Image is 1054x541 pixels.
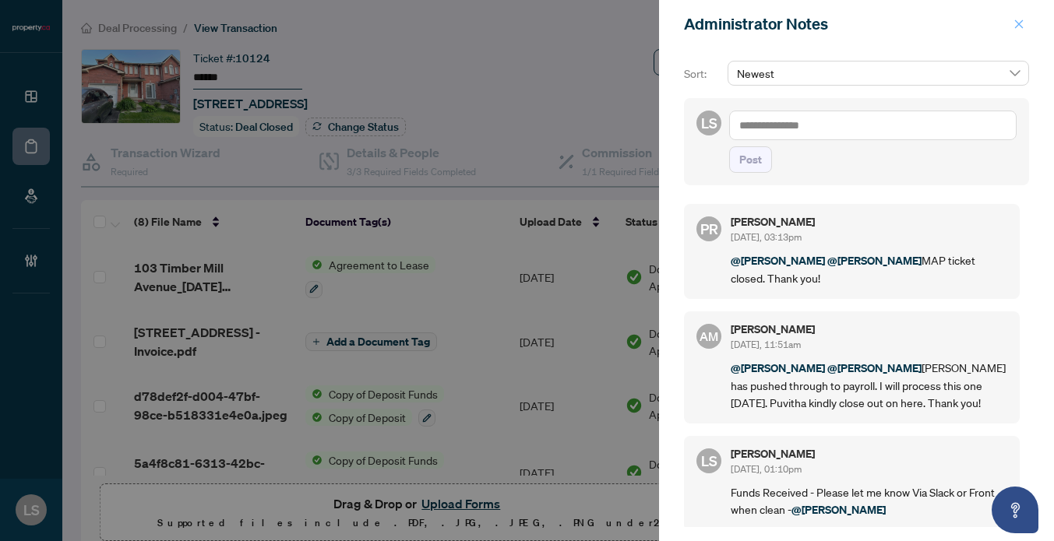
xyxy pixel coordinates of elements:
[731,251,1007,286] p: MAP ticket closed. Thank you!
[731,339,801,350] span: [DATE], 11:51am
[1013,19,1024,30] span: close
[731,483,1007,518] p: Funds Received - Please let me know Via Slack or Front when clean -
[731,448,1007,459] h5: [PERSON_NAME]
[827,253,922,268] span: @[PERSON_NAME]
[731,231,802,243] span: [DATE], 03:13pm
[731,253,825,268] span: @[PERSON_NAME]
[992,487,1038,533] button: Open asap
[700,218,718,240] span: PR
[729,146,772,173] button: Post
[731,463,802,475] span: [DATE], 01:10pm
[701,112,717,134] span: LS
[731,360,825,375] span: @[PERSON_NAME]
[700,327,718,346] span: AM
[731,359,1007,411] p: [PERSON_NAME] has pushed through to payroll. I will process this one [DATE]. Puvitha kindly close...
[737,61,1020,85] span: Newest
[827,360,922,375] span: @[PERSON_NAME]
[731,216,1007,227] h5: [PERSON_NAME]
[684,65,721,83] p: Sort:
[684,12,1009,36] div: Administrator Notes
[731,324,1007,335] h5: [PERSON_NAME]
[701,450,717,472] span: LS
[791,502,886,517] span: @[PERSON_NAME]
